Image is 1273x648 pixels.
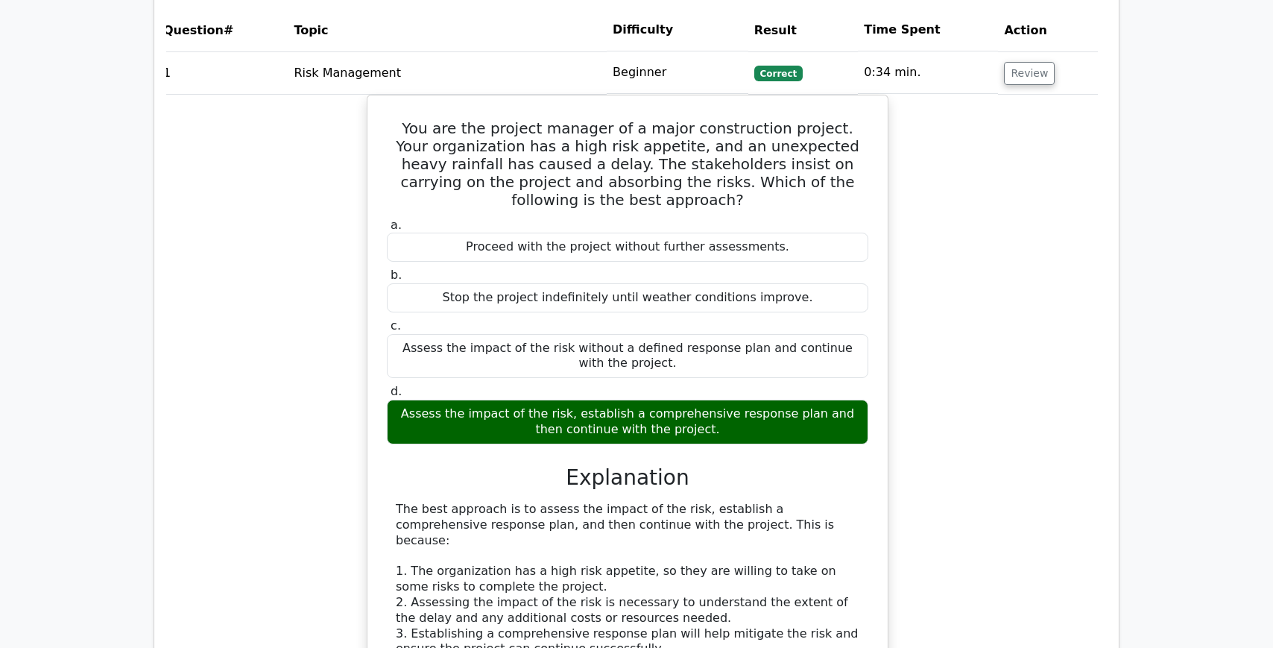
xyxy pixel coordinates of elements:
button: Review [1004,62,1055,85]
th: Difficulty [607,9,748,51]
th: Time Spent [858,9,998,51]
div: Proceed with the project without further assessments. [387,233,868,262]
td: Risk Management [288,51,607,94]
th: Action [998,9,1098,51]
h5: You are the project manager of a major construction project. Your organization has a high risk ap... [385,119,870,209]
span: Question [163,23,224,37]
h3: Explanation [396,465,859,491]
th: Result [748,9,859,51]
span: b. [391,268,402,282]
th: Topic [288,9,607,51]
span: a. [391,218,402,232]
th: # [157,9,288,51]
td: 0:34 min. [858,51,998,94]
div: Assess the impact of the risk without a defined response plan and continue with the project. [387,334,868,379]
div: Stop the project indefinitely until weather conditions improve. [387,283,868,312]
span: Correct [754,66,803,81]
span: d. [391,384,402,398]
span: c. [391,318,401,333]
td: Beginner [607,51,748,94]
div: Assess the impact of the risk, establish a comprehensive response plan and then continue with the... [387,400,868,444]
td: 1 [157,51,288,94]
